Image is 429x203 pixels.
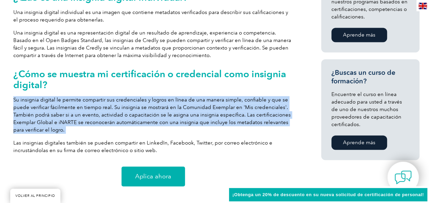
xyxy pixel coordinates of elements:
p: Una insignia digital es una representación digital de un resultado de aprendizaje, experiencia o ... [13,29,293,59]
span: Aplica ahora [135,173,171,179]
p: Las insignias digitales también se pueden compartir en LinkedIn, Facebook, Twitter, por correo el... [13,139,293,154]
h3: ¿Buscas un curso de formación? [331,68,409,85]
img: contact-chat.png [395,169,412,186]
a: Aprende más [331,135,387,150]
a: Aprende más [331,28,387,42]
p: Su insignia digital le permite compartir sus credenciales y logros en línea de una manera simple,... [13,96,293,134]
h2: ¿Cómo se muestra mi certificación o credencial como insignia digital? [13,68,293,90]
img: en [418,3,427,9]
p: Encuentre el curso en línea adecuado para usted a través de uno de nuestros muchos proveedores de... [331,91,409,128]
a: Aplica ahora [121,166,185,186]
span: ¡Obtenga un 20% de descuento en su nueva solicitud de certificación de personal! [232,192,424,197]
p: Una insignia digital individual es una imagen que contiene metadatos verificados para describir s... [13,9,293,24]
a: VOLVER AL PRINCIPIO [10,189,60,203]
